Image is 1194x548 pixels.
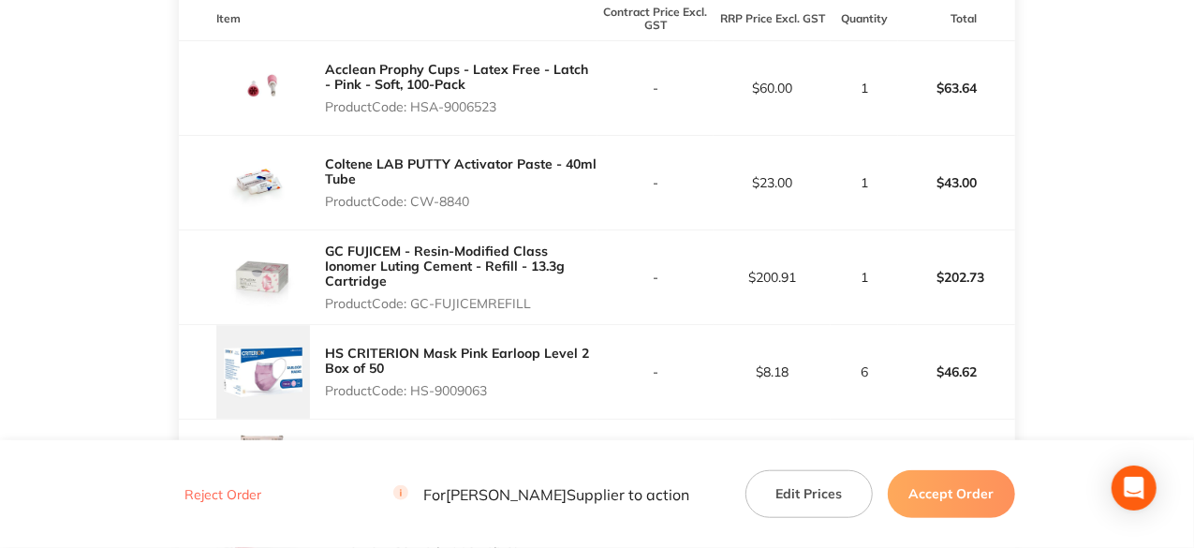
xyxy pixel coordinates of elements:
a: HS CRITERION Mask Pink Earloop Level 2 Box of 50 [325,345,589,377]
img: ajUwZjV2YQ [216,230,310,324]
p: $63.64 [899,66,1014,111]
p: - [598,81,714,96]
p: Product Code: GC-FUJICEMREFILL [325,296,597,311]
p: $202.73 [899,255,1014,300]
p: Product Code: HSA-9006523 [325,99,597,114]
p: 1 [832,81,896,96]
p: $23.00 [715,175,830,190]
a: GC FUJICEM - Resin-Modified Class Ionomer Luting Cement - Refill - 13.3g Cartridge [325,243,565,289]
p: For [PERSON_NAME] Supplier to action [393,485,689,503]
button: Edit Prices [745,470,873,517]
button: Reject Order [179,486,267,503]
div: Open Intercom Messenger [1112,466,1157,511]
a: Coltene LAB PUTTY Activator Paste - 40ml Tube [325,156,597,187]
p: $8.18 [715,364,830,379]
p: Product Code: CW-8840 [325,194,597,209]
img: bmdhMW1jcw [216,420,310,513]
p: - [598,270,714,285]
img: NHp5ZTZzMA [216,325,310,419]
button: Accept Order [888,470,1015,517]
p: $43.00 [899,160,1014,205]
p: - [598,364,714,379]
img: OXhvcjRubg [216,41,310,135]
p: 6 [832,364,896,379]
p: Product Code: HS-9009063 [325,383,597,398]
p: 1 [832,270,896,285]
img: bHBodmFjbA [216,136,310,230]
p: - [598,175,714,190]
p: $46.62 [899,349,1014,394]
p: $200.91 [715,270,830,285]
p: $60.00 [715,81,830,96]
p: 1 [832,175,896,190]
a: Acclean Prophy Cups - Latex Free - Latch - Pink - Soft, 100-Pack [325,61,588,93]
